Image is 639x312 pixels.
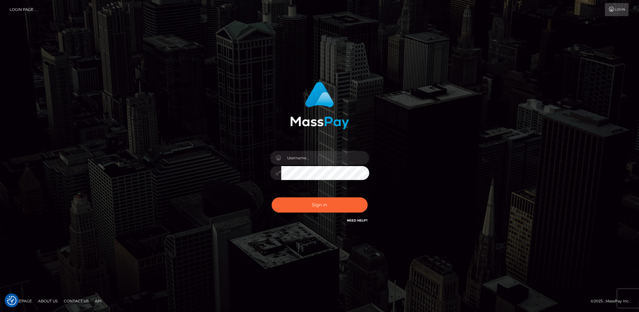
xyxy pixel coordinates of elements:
[272,197,368,213] button: Sign in
[290,82,349,129] img: MassPay Login
[347,218,368,222] a: Need Help?
[605,3,628,16] a: Login
[10,3,33,16] a: Login Page
[7,296,34,306] a: Homepage
[7,296,16,305] button: Consent Preferences
[7,296,16,305] img: Revisit consent button
[61,296,91,306] a: Contact Us
[591,298,634,305] div: © 2025 , MassPay Inc.
[36,296,60,306] a: About Us
[281,151,369,165] input: Username...
[92,296,104,306] a: API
